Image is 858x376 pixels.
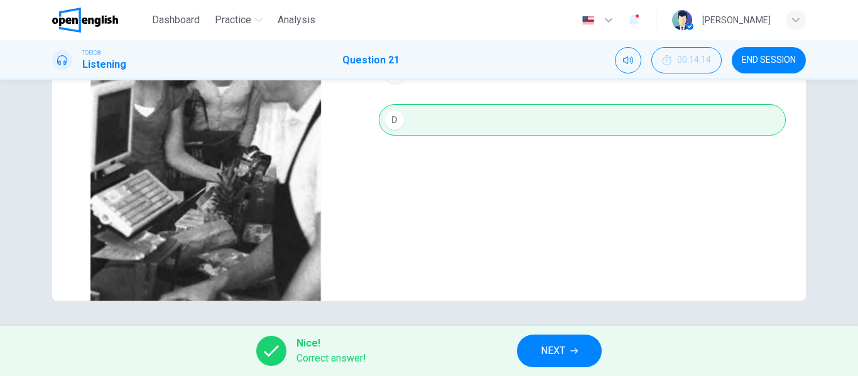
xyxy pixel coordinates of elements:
[541,342,565,360] span: NEXT
[615,47,641,73] div: Mute
[742,55,796,65] span: END SESSION
[273,9,320,31] button: Analysis
[52,8,118,33] img: OpenEnglish logo
[672,10,692,30] img: Profile picture
[296,336,366,351] span: Nice!
[651,47,722,73] div: Hide
[517,335,602,367] button: NEXT
[296,351,366,366] span: Correct answer!
[215,13,251,28] span: Practice
[52,8,147,33] a: OpenEnglish logo
[82,57,126,72] h1: Listening
[147,9,205,31] button: Dashboard
[651,47,722,73] button: 00:14:14
[342,53,399,68] h1: Question 21
[732,47,806,73] button: END SESSION
[210,9,268,31] button: Practice
[278,13,315,28] span: Analysis
[580,16,596,25] img: en
[82,48,101,57] span: TOEIC®
[677,55,711,65] span: 00:14:14
[702,13,771,28] div: [PERSON_NAME]
[152,13,200,28] span: Dashboard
